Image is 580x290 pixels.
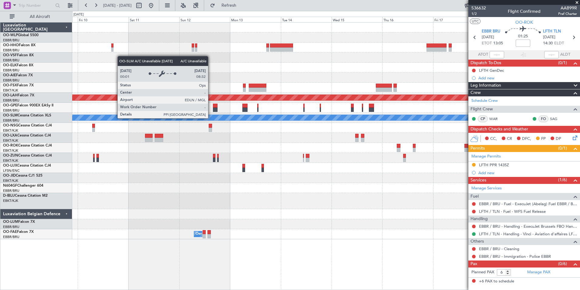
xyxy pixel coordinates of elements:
span: Leg Information [470,82,501,89]
span: OO-AIE [3,74,16,77]
span: OO-NSG [3,124,18,127]
a: EBBR/BRU [3,188,19,193]
a: EBBR/BRU [3,38,19,43]
span: OO-SLM [3,114,18,117]
div: Wed 15 [332,17,382,22]
div: Tue 14 [281,17,332,22]
a: EBBR/BRU [3,58,19,63]
span: 13:05 [493,40,503,47]
a: EBKT/KJK [3,138,18,143]
span: ETOT [482,40,492,47]
span: (0/6) [558,261,567,267]
a: LFSN/ENC [3,168,20,173]
span: ELDT [554,40,564,47]
a: EBBR/BRU [3,118,19,123]
a: OO-LUXCessna Citation CJ4 [3,164,51,167]
a: OO-FSXFalcon 7X [3,84,34,87]
span: DFC, [522,136,531,142]
div: Thu 16 [382,17,433,22]
button: UTC [470,19,481,24]
span: OO-ZUN [3,154,18,157]
span: CR [507,136,512,142]
a: EBBR / BRU - Fuel - ExecuJet (Abelag) Fuel EBBR / BRU [479,201,577,206]
span: N604GF [3,184,17,188]
a: SAG [550,116,564,122]
input: Trip Number [19,1,53,10]
a: EBBR / BRU - Immigration - Police EBBR [479,254,551,259]
a: EBBR/BRU [3,235,19,239]
label: Planned PAX [471,269,494,275]
div: Mon 13 [230,17,281,22]
span: (0/1) [558,145,567,151]
span: (1/6) [558,177,567,183]
a: Schedule Crew [471,98,498,104]
a: N604GFChallenger 604 [3,184,43,188]
span: OO-LUM [3,220,18,224]
input: --:-- [490,51,504,58]
div: Sun 12 [179,17,230,22]
a: OO-LAHFalcon 7X [3,94,34,97]
div: LFTH PPR 1435Z [479,162,509,167]
a: EBBR/BRU [3,98,19,103]
span: Others [470,238,484,245]
span: Dispatch To-Dos [470,60,501,67]
a: EBBR / BRU - Handling - ExecuJet Brussels FBO Handling Abelag [479,224,577,229]
span: +6 PAX to schedule [479,278,514,285]
div: No Crew [GEOGRAPHIC_DATA] ([GEOGRAPHIC_DATA] National) [158,103,260,112]
a: OO-LUMFalcon 7X [3,220,35,224]
a: LFTH / TLN - Fuel - WFS Fuel Release [479,209,546,214]
div: Add new [478,75,577,81]
span: D-IBLU [3,194,15,198]
span: OO-GPE [3,104,17,107]
span: AAB99R [558,5,577,11]
button: All Aircraft [7,12,66,22]
a: EBBR / BRU - Cleaning [479,246,519,251]
a: OO-SLMCessna Citation XLS [3,114,51,117]
span: OO-JID [3,174,16,178]
span: OO-HHO [3,43,19,47]
span: All Aircraft [16,15,64,19]
span: Handling [470,216,488,223]
div: Fri 17 [433,17,484,22]
a: EBBR/BRU [3,225,19,229]
span: CC, [490,136,497,142]
span: [DATE] [543,34,555,40]
a: OO-WLPGlobal 5500 [3,33,39,37]
span: OO-LAH [3,94,18,97]
a: WAR [489,116,503,122]
div: Add new [478,170,577,175]
a: OO-ZUNCessna Citation CJ4 [3,154,52,157]
span: OO-LXA [3,134,17,137]
a: OO-VSFFalcon 8X [3,54,34,57]
button: Refresh [207,1,244,10]
a: OO-NSGCessna Citation CJ4 [3,124,52,127]
span: [DATE] - [DATE] [103,3,132,8]
a: Manage PAX [527,269,550,275]
a: OO-LXACessna Citation CJ4 [3,134,51,137]
a: Manage Services [471,185,502,192]
span: 14:30 [543,40,553,47]
span: Pref Charter [558,11,577,16]
span: Flight Crew [470,106,493,113]
span: [DATE] [482,34,494,40]
a: EBKT/KJK [3,148,18,153]
span: ALDT [560,52,570,58]
a: EBKT/KJK [3,158,18,163]
a: EBBR/BRU [3,108,19,113]
span: EBBR BRU [482,29,500,35]
div: LFTH GenDec [479,68,504,73]
div: CP [478,116,488,122]
a: D-IBLUCessna Citation M2 [3,194,48,198]
a: OO-GPEFalcon 900EX EASy II [3,104,53,107]
span: Refresh [216,3,242,8]
a: OO-FAEFalcon 7X [3,230,34,234]
a: OO-ELKFalcon 8X [3,64,33,67]
span: Crew [470,89,481,96]
div: FO [538,116,548,122]
span: Fuel [470,193,479,200]
div: Sat 11 [129,17,179,22]
span: LFTH TLN [543,29,561,35]
a: OO-AIEFalcon 7X [3,74,33,77]
span: OO-ROK [515,19,533,26]
span: OO-FSX [3,84,17,87]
